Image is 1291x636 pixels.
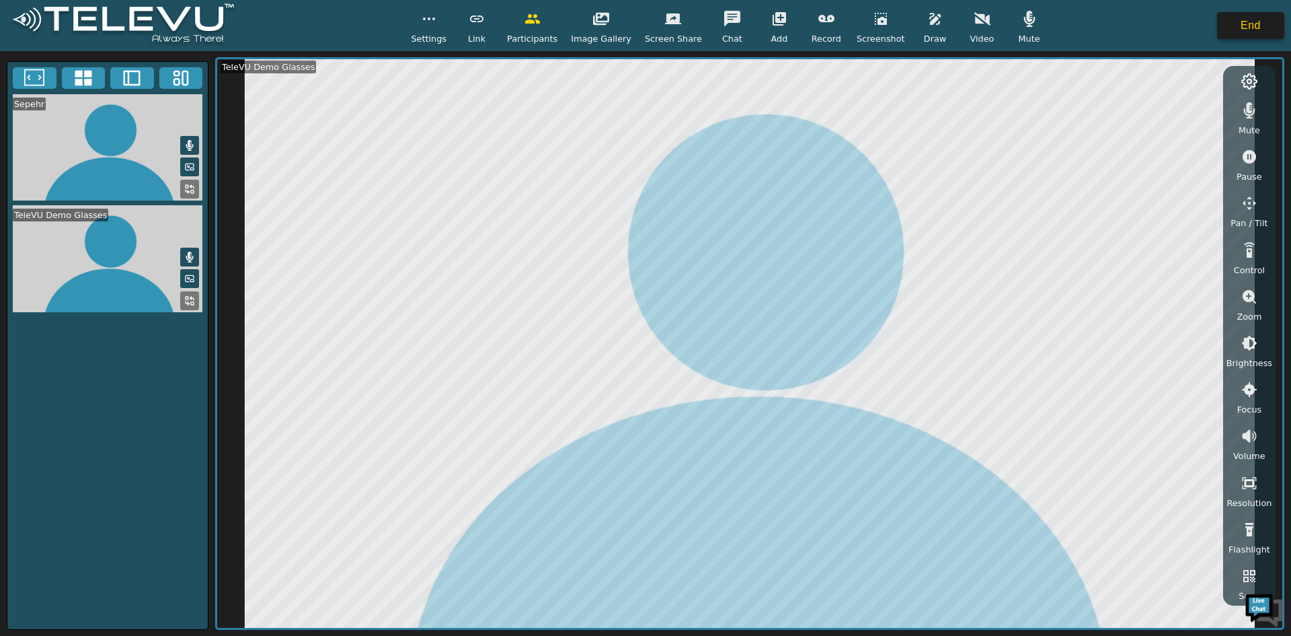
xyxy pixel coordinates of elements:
button: Three Window Medium [159,67,203,89]
span: Resolution [1226,497,1272,509]
span: Record [812,32,841,45]
span: Focus [1237,403,1262,416]
button: Two Window Medium [110,67,154,89]
div: Minimize live chat window [221,7,253,39]
span: Pan / Tilt [1230,217,1267,229]
span: Chat [722,32,742,45]
span: Image Gallery [571,32,631,45]
button: Fullscreen [13,67,56,89]
span: Scan [1239,590,1259,602]
span: Screenshot [857,32,905,45]
button: Picture in Picture [180,269,199,288]
button: Mute [180,136,199,155]
span: Flashlight [1228,543,1270,556]
button: Replace Feed [180,180,199,199]
button: End [1217,12,1284,39]
span: Settings [411,32,446,45]
button: 4x4 [62,67,106,89]
span: Volume [1233,450,1265,462]
span: Mute [1239,124,1260,137]
span: Video [970,32,994,45]
div: Sepehr [13,98,46,110]
span: Control [1234,264,1265,277]
span: Screen Share [645,32,702,45]
span: Draw [924,32,946,45]
span: Zoom [1237,310,1261,323]
img: Chat Widget [1244,589,1284,629]
img: d_736959983_company_1615157101543_736959983 [23,63,56,96]
div: TeleVU Demo Glasses [221,61,316,73]
span: Mute [1018,32,1040,45]
span: Pause [1237,170,1262,183]
span: Add [771,32,788,45]
textarea: Type your message and hit 'Enter' [7,367,256,415]
button: Replace Feed [180,291,199,310]
span: Participants [507,32,557,45]
div: TeleVU Demo Glasses [13,209,108,221]
span: We're online! [78,170,186,306]
button: Picture in Picture [180,157,199,176]
div: Chat with us now [70,71,226,88]
button: Mute [180,248,199,267]
span: Link [468,32,485,45]
span: Brightness [1226,357,1272,369]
